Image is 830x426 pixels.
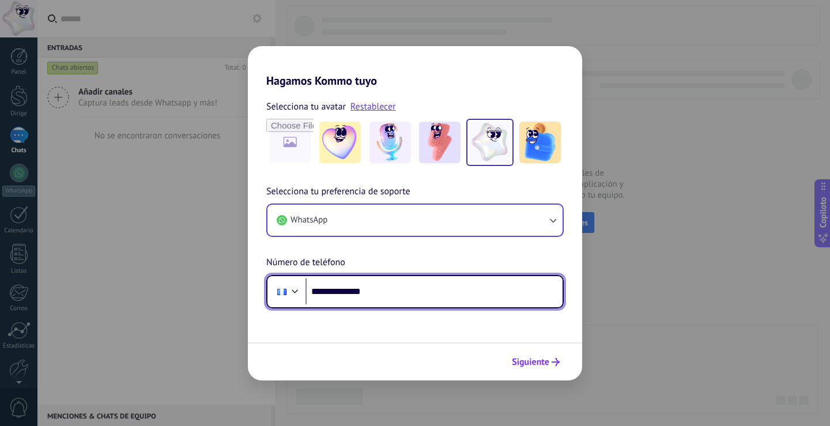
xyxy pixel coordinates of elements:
font: Selecciona tu avatar [266,101,346,112]
div: Guatemala: +502 [271,280,293,304]
img: -5.jpeg [519,122,561,163]
img: -4.jpeg [469,122,511,163]
img: -1.jpeg [319,122,361,163]
img: -2.jpeg [369,122,411,163]
font: Selecciona tu preferencia de soporte [266,186,410,197]
button: Siguiente [507,352,565,372]
font: Siguiente [512,356,549,368]
a: Restablecer [350,101,396,112]
font: Número de teléfono [266,257,345,268]
font: Hagamos Kommo tuyo [266,73,377,88]
font: WhatsApp [290,214,327,225]
button: WhatsApp [267,205,563,236]
img: -3.jpeg [419,122,461,163]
